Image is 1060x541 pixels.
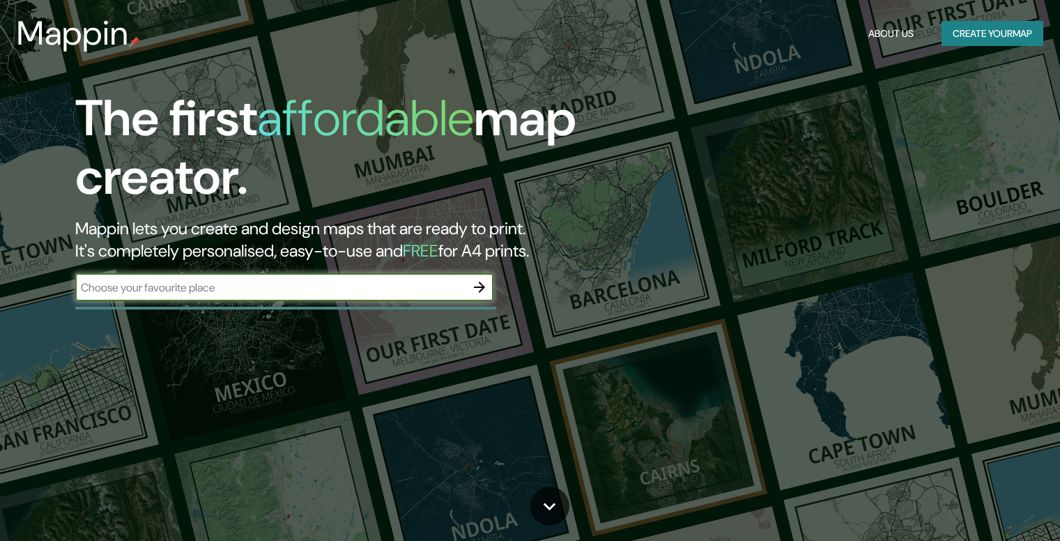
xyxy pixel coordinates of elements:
[942,21,1043,47] button: Create yourmap
[75,89,606,218] h1: The first map creator.
[75,218,606,262] h2: Mappin lets you create and design maps that are ready to print. It's completely personalised, eas...
[257,86,474,151] h1: affordable
[863,21,919,47] button: About Us
[17,14,129,53] h3: Mappin
[75,280,466,296] input: Choose your favourite place
[403,240,438,261] h5: FREE
[129,36,140,47] img: mappin-pin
